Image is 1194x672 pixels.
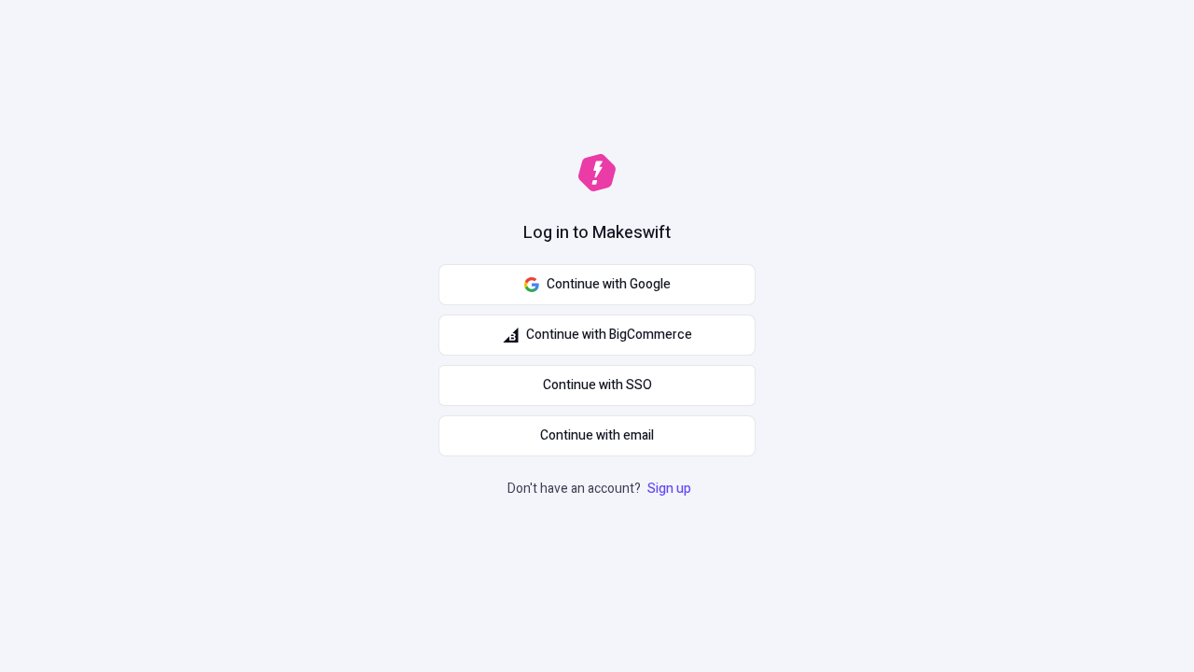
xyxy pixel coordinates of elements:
h1: Log in to Makeswift [523,221,671,245]
span: Continue with Google [547,274,671,295]
a: Continue with SSO [438,365,756,406]
a: Sign up [644,479,695,498]
button: Continue with email [438,415,756,456]
span: Continue with email [540,426,654,446]
button: Continue with BigCommerce [438,315,756,356]
p: Don't have an account? [507,479,695,499]
span: Continue with BigCommerce [526,325,692,345]
button: Continue with Google [438,264,756,305]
